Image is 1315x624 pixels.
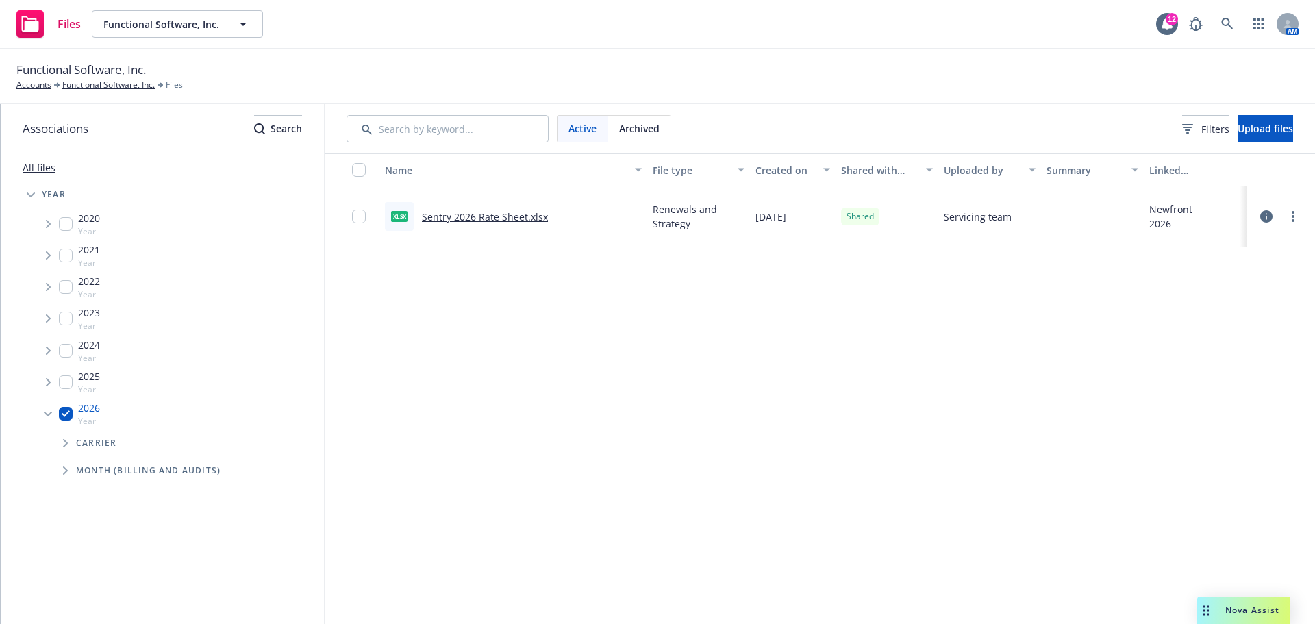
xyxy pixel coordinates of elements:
div: Drag to move [1197,597,1214,624]
span: Month (Billing and Audits) [76,466,221,475]
a: Files [11,5,86,43]
span: Year [78,320,100,332]
button: Shared with client [836,153,938,186]
a: Sentry 2026 Rate Sheet.xlsx [422,210,548,223]
span: Upload files [1238,122,1293,135]
span: 2021 [78,242,100,257]
a: All files [23,161,55,174]
a: more [1285,208,1301,225]
span: Year [78,352,100,364]
button: Summary [1041,153,1144,186]
a: Switch app [1245,10,1273,38]
span: Year [78,384,100,395]
button: File type [647,153,750,186]
input: Toggle Row Selected [352,210,366,223]
span: Servicing team [944,210,1012,224]
div: Shared with client [841,163,918,177]
span: 2020 [78,211,100,225]
span: xlsx [391,211,408,221]
div: Name [385,163,627,177]
span: Year [42,190,66,199]
span: Filters [1201,122,1229,136]
span: 2023 [78,305,100,320]
span: Files [166,79,183,91]
span: Shared [847,210,874,223]
div: 12 [1166,13,1178,25]
button: Uploaded by [938,153,1041,186]
button: Nova Assist [1197,597,1290,624]
span: 2025 [78,369,100,384]
span: Year [78,257,100,269]
span: [DATE] [755,210,786,224]
button: Name [379,153,647,186]
div: Tree Example [1,181,324,484]
button: Filters [1182,115,1229,142]
input: Select all [352,163,366,177]
span: Archived [619,121,660,136]
button: Upload files [1238,115,1293,142]
a: Search [1214,10,1241,38]
span: 2026 [78,401,100,415]
span: Nova Assist [1225,604,1279,616]
span: Associations [23,120,88,138]
span: Files [58,18,81,29]
button: Created on [750,153,836,186]
div: Linked associations [1149,163,1241,177]
span: Functional Software, Inc. [103,17,222,32]
span: Year [78,225,100,237]
span: Carrier [76,439,116,447]
div: File type [653,163,729,177]
button: Linked associations [1144,153,1247,186]
span: 2024 [78,338,100,352]
span: 2022 [78,274,100,288]
svg: Search [254,123,265,134]
a: Accounts [16,79,51,91]
span: Active [568,121,597,136]
span: Year [78,415,100,427]
div: Newfront [1149,202,1192,216]
input: Search by keyword... [347,115,549,142]
span: Functional Software, Inc. [16,61,146,79]
a: Functional Software, Inc. [62,79,155,91]
div: 2026 [1149,216,1192,231]
div: Uploaded by [944,163,1020,177]
button: Functional Software, Inc. [92,10,263,38]
div: Summary [1047,163,1123,177]
a: Report a Bug [1182,10,1210,38]
div: Search [254,116,302,142]
div: Created on [755,163,815,177]
span: Filters [1182,122,1229,136]
span: Year [78,288,100,300]
span: Renewals and Strategy [653,202,744,231]
button: SearchSearch [254,115,302,142]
